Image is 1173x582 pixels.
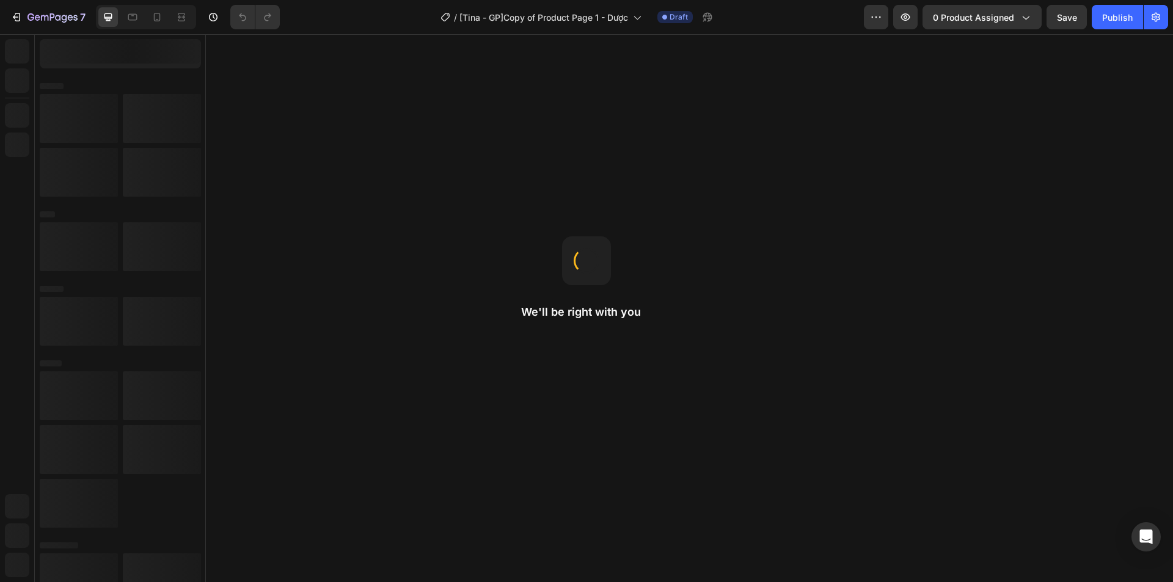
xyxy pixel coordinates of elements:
button: Save [1047,5,1087,29]
h2: We'll be right with you [521,305,652,319]
button: 7 [5,5,91,29]
button: Publish [1092,5,1143,29]
p: 7 [80,10,86,24]
span: Save [1057,12,1077,23]
button: 0 product assigned [923,5,1042,29]
div: Undo/Redo [230,5,280,29]
span: 0 product assigned [933,11,1014,24]
span: [Tina - GP]Copy of Product Page 1 - Dược [459,11,628,24]
div: Open Intercom Messenger [1131,522,1161,551]
div: Publish [1102,11,1133,24]
span: / [454,11,457,24]
span: Draft [670,12,688,23]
